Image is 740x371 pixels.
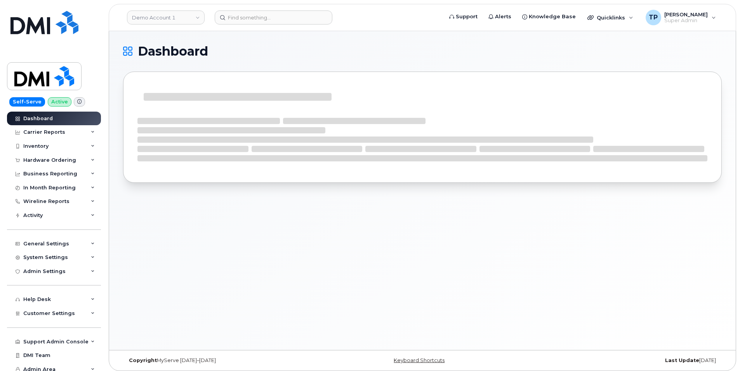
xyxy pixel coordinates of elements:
[138,45,208,57] span: Dashboard
[522,357,722,364] div: [DATE]
[123,357,323,364] div: MyServe [DATE]–[DATE]
[129,357,157,363] strong: Copyright
[665,357,699,363] strong: Last Update
[394,357,445,363] a: Keyboard Shortcuts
